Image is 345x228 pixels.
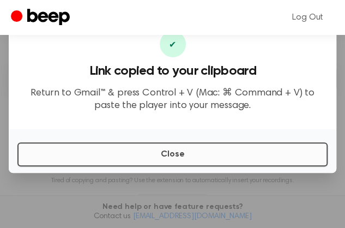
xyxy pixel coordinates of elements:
[160,31,186,57] div: ✔
[17,64,328,79] h3: Link copied to your clipboard
[281,4,334,31] a: Log Out
[17,87,328,112] p: Return to Gmail™ & press Control + V (Mac: ⌘ Command + V) to paste the player into your message.
[17,142,328,166] button: Close
[11,7,72,28] a: Beep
